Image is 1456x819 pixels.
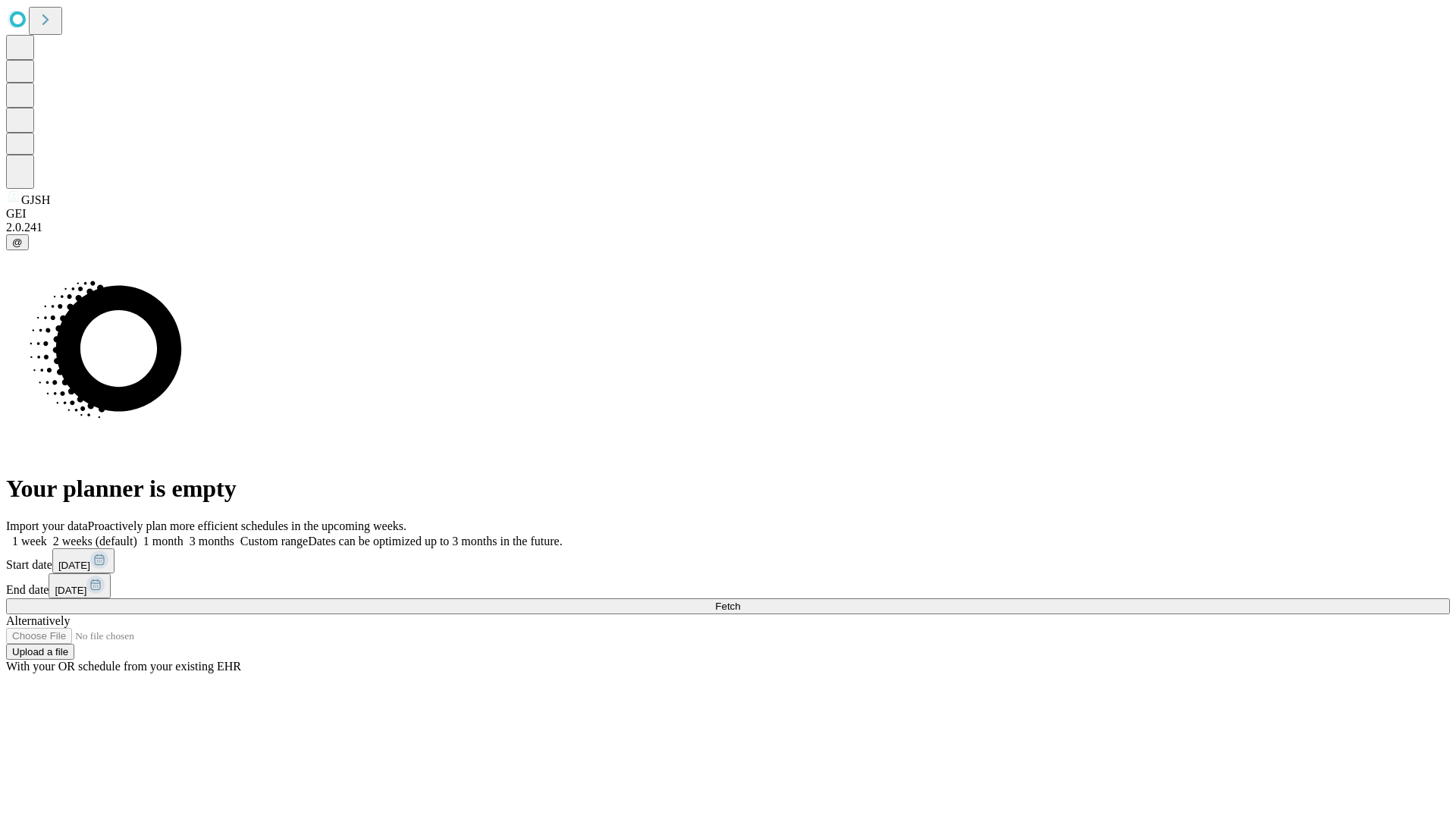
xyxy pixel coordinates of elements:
span: 3 months [190,535,234,548]
button: @ [6,234,29,250]
span: Fetch [715,601,740,612]
button: Fetch [6,598,1450,614]
button: [DATE] [49,573,111,598]
h1: Your planner is empty [6,475,1450,503]
div: 2.0.241 [6,221,1450,234]
span: Proactively plan more efficient schedules in the upcoming weeks. [88,519,406,532]
span: Import your data [6,519,88,532]
div: End date [6,573,1450,598]
span: 1 month [143,535,184,548]
span: Dates can be optimized up to 3 months in the future. [308,535,562,548]
span: GJSH [21,193,50,206]
button: Upload a file [6,644,74,660]
span: [DATE] [58,560,90,571]
span: 2 weeks (default) [53,535,137,548]
span: Alternatively [6,614,70,627]
div: Start date [6,548,1450,573]
span: With your OR schedule from your existing EHR [6,660,241,673]
span: Custom range [240,535,308,548]
span: [DATE] [55,585,86,596]
button: [DATE] [52,548,115,573]
div: GEI [6,207,1450,221]
span: @ [12,237,23,248]
span: 1 week [12,535,47,548]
